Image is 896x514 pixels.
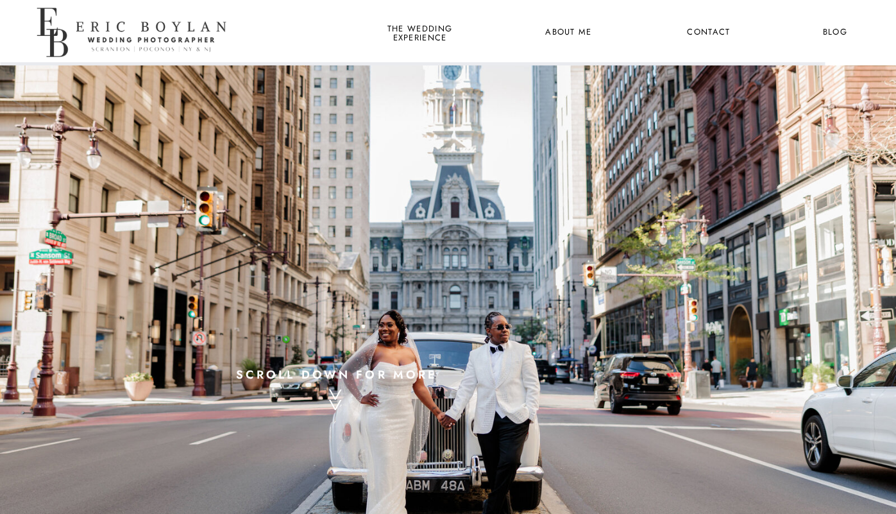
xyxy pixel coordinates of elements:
[385,24,455,41] a: the wedding experience
[811,24,859,41] a: Blog
[226,364,448,382] a: scroll down for more
[537,24,600,41] a: About Me
[685,24,732,41] a: Contact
